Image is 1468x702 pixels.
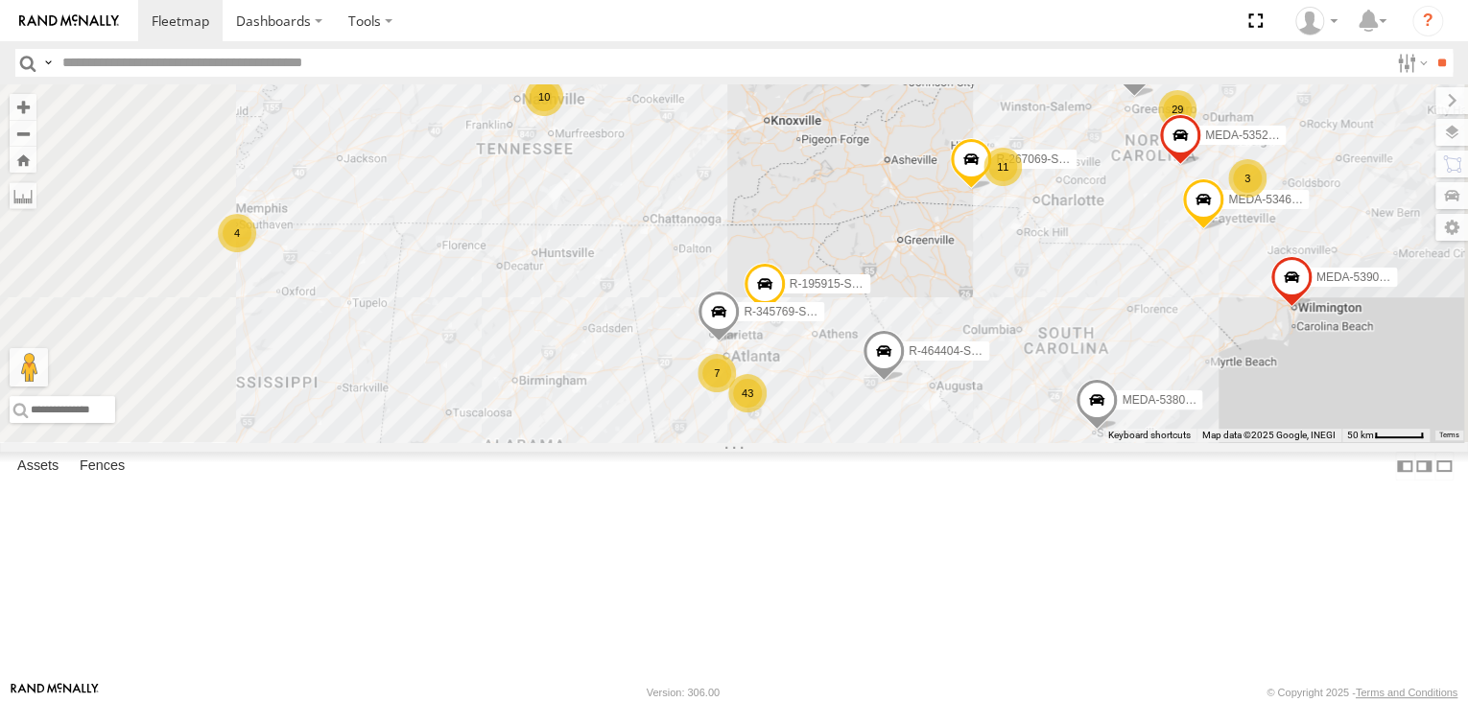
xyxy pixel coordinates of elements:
[1316,270,1415,284] span: MEDA-539001-Roll
[40,49,56,77] label: Search Query
[1205,128,1315,141] span: MEDA-535220-Swing
[1347,430,1374,440] span: 50 km
[1341,429,1430,442] button: Map Scale: 50 km per 48 pixels
[698,354,736,392] div: 7
[1434,452,1454,480] label: Hide Summary Table
[10,120,36,147] button: Zoom out
[1289,7,1344,35] div: Lisa Reeves
[1435,214,1468,241] label: Map Settings
[70,453,134,480] label: Fences
[996,152,1081,166] span: R-267069-Swing
[909,344,994,358] span: R-464404-Swing
[1267,687,1457,698] div: © Copyright 2025 -
[19,14,119,28] img: rand-logo.svg
[728,374,767,412] div: 43
[525,78,563,116] div: 10
[647,687,720,698] div: Version: 306.00
[10,348,48,386] button: Drag Pegman onto the map to open Street View
[790,277,875,291] span: R-195915-Swing
[1122,393,1232,407] span: MEDA-538005-Swing
[1158,90,1196,129] div: 29
[10,182,36,209] label: Measure
[11,683,99,702] a: Visit our Website
[1356,687,1457,698] a: Terms and Conditions
[1395,452,1414,480] label: Dock Summary Table to the Left
[1412,6,1443,36] i: ?
[744,304,829,317] span: R-345769-Swing
[983,148,1022,186] div: 11
[218,214,256,252] div: 4
[1108,429,1191,442] button: Keyboard shortcuts
[1414,452,1433,480] label: Dock Summary Table to the Right
[8,453,68,480] label: Assets
[10,147,36,173] button: Zoom Home
[1202,430,1336,440] span: Map data ©2025 Google, INEGI
[1389,49,1431,77] label: Search Filter Options
[1439,432,1459,439] a: Terms (opens in new tab)
[10,94,36,120] button: Zoom in
[1228,193,1338,206] span: MEDA-534658-Swing
[1228,159,1267,198] div: 3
